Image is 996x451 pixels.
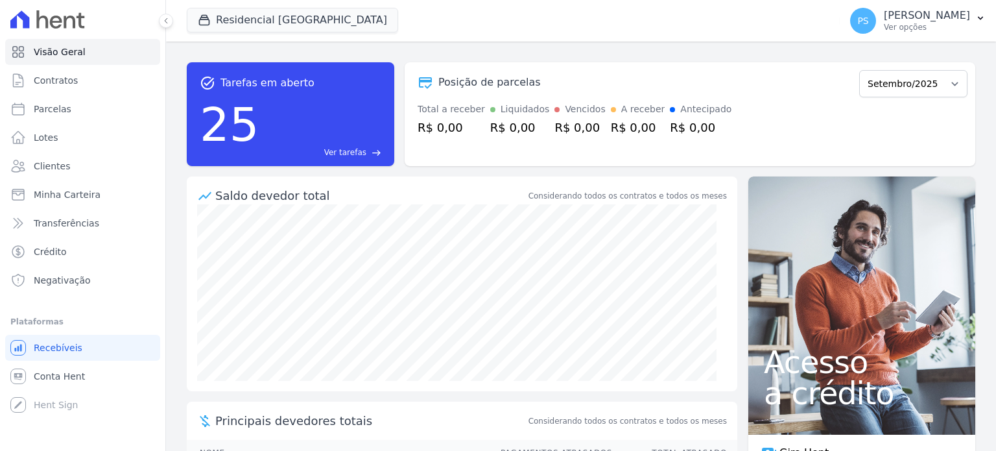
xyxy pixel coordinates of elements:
span: Transferências [34,217,99,230]
a: Crédito [5,239,160,265]
span: Principais devedores totais [215,412,526,430]
div: 25 [200,91,259,158]
div: Vencidos [565,103,605,116]
span: Ver tarefas [324,147,366,158]
span: Recebíveis [34,341,82,354]
div: Liquidados [501,103,550,116]
button: Residencial [GEOGRAPHIC_DATA] [187,8,398,32]
span: Parcelas [34,103,71,116]
a: Minha Carteira [5,182,160,208]
a: Contratos [5,67,160,93]
a: Conta Hent [5,363,160,389]
div: R$ 0,00 [670,119,731,136]
span: Conta Hent [34,370,85,383]
div: Posição de parcelas [438,75,541,90]
div: R$ 0,00 [490,119,550,136]
a: Negativação [5,267,160,293]
span: Visão Geral [34,45,86,58]
span: PS [857,16,868,25]
div: Considerando todos os contratos e todos os meses [528,190,727,202]
span: Acesso [764,347,960,378]
span: a crédito [764,378,960,409]
div: Saldo devedor total [215,187,526,204]
div: R$ 0,00 [418,119,485,136]
div: Total a receber [418,103,485,116]
a: Lotes [5,125,160,151]
p: Ver opções [884,22,970,32]
span: Negativação [34,274,91,287]
a: Clientes [5,153,160,179]
div: Plataformas [10,314,155,330]
span: Clientes [34,160,70,173]
a: Visão Geral [5,39,160,65]
a: Transferências [5,210,160,236]
span: Contratos [34,74,78,87]
span: Minha Carteira [34,188,101,201]
span: Lotes [34,131,58,144]
a: Ver tarefas east [265,147,381,158]
button: PS [PERSON_NAME] Ver opções [840,3,996,39]
span: Crédito [34,245,67,258]
div: R$ 0,00 [554,119,605,136]
span: Considerando todos os contratos e todos os meses [528,415,727,427]
p: [PERSON_NAME] [884,9,970,22]
span: Tarefas em aberto [220,75,314,91]
a: Recebíveis [5,335,160,361]
span: task_alt [200,75,215,91]
a: Parcelas [5,96,160,122]
span: east [372,148,381,158]
div: R$ 0,00 [611,119,665,136]
div: Antecipado [680,103,731,116]
div: A receber [621,103,665,116]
